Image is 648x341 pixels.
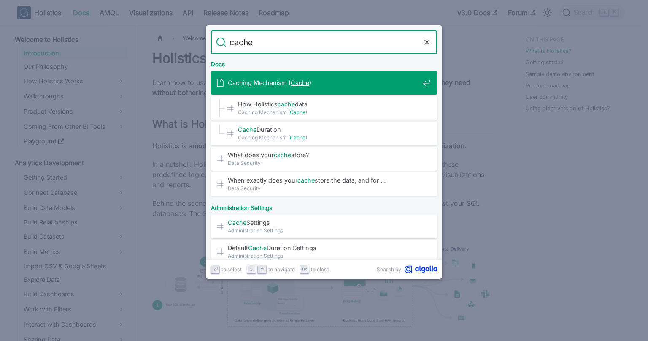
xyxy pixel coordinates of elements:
div: Docs [209,54,439,71]
mark: Cache [228,219,246,226]
span: Default Duration Settings​ [228,244,419,252]
span: Search by [377,265,401,273]
a: Caching Mechanism (Cache) [211,71,437,95]
mark: cache [297,177,315,184]
span: Administration Settings [228,252,419,260]
span: Duration​ [238,125,419,134]
svg: Enter key [212,266,219,273]
mark: Cache [248,244,267,251]
span: Caching Mechanism ( ) [238,134,419,142]
a: When exactly does yourcachestore the data, and for …Data Security [211,172,437,196]
mark: Cache [290,109,305,115]
div: Administration Settings [209,198,439,215]
mark: cache [278,101,295,108]
span: to close [311,265,329,273]
svg: Arrow down [248,266,254,273]
svg: Escape key [301,266,308,273]
a: Search byAlgolia [377,265,437,273]
a: DefaultCacheDuration Settings​Administration Settings [211,240,437,264]
mark: cache [274,151,291,158]
span: When exactly does your store the data, and for … [228,176,419,184]
span: Data Security [228,159,419,167]
span: to select [221,265,242,273]
span: How Holistics data​ [238,100,419,108]
input: Search docs [226,30,422,54]
a: What does yourcachestore?​Data Security [211,147,437,171]
svg: Algolia [405,265,437,273]
a: CacheSettings​Administration Settings [211,215,437,238]
span: to navigate [268,265,295,273]
span: Caching Mechanism ( ) [228,79,419,87]
span: Caching Mechanism ( ) [238,108,419,116]
svg: Arrow up [259,266,265,273]
span: Settings​ [228,218,419,226]
a: How Holisticscachedata​Caching Mechanism (Cache) [211,96,437,120]
a: CacheDuration​Caching Mechanism (Cache) [211,122,437,145]
button: Clear the query [422,37,432,47]
span: Administration Settings [228,226,419,235]
span: What does your store?​ [228,151,419,159]
span: Data Security [228,184,419,192]
mark: Cache [290,134,305,141]
mark: Cache [291,79,309,86]
mark: Cache [238,126,256,133]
